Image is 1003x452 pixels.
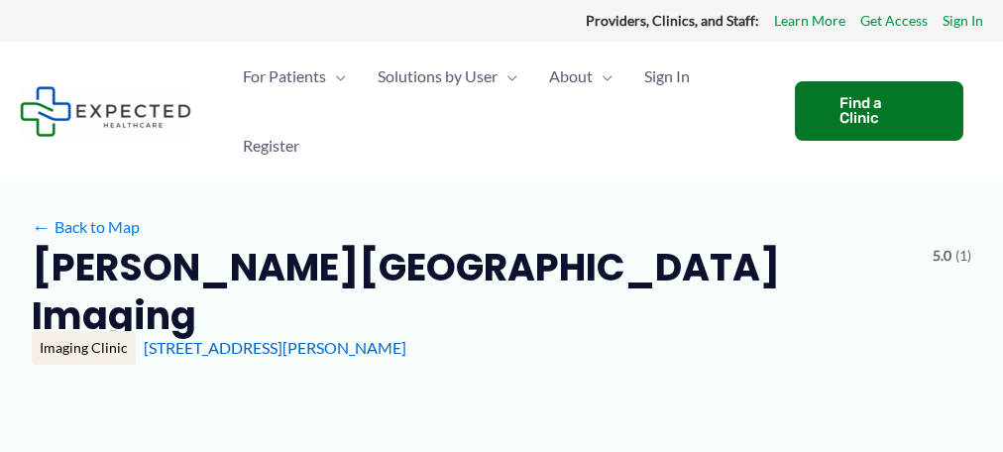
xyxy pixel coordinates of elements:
h2: [PERSON_NAME][GEOGRAPHIC_DATA] Imaging [32,243,917,341]
span: For Patients [243,42,326,111]
span: Register [243,111,299,180]
span: Menu Toggle [593,42,613,111]
span: ← [32,217,51,236]
a: Get Access [860,8,928,34]
a: [STREET_ADDRESS][PERSON_NAME] [144,338,406,357]
img: Expected Healthcare Logo - side, dark font, small [20,86,191,137]
a: AboutMenu Toggle [533,42,628,111]
a: Solutions by UserMenu Toggle [362,42,533,111]
a: Sign In [943,8,983,34]
a: For PatientsMenu Toggle [227,42,362,111]
span: Sign In [644,42,690,111]
span: Menu Toggle [326,42,346,111]
span: Menu Toggle [498,42,517,111]
strong: Providers, Clinics, and Staff: [586,12,759,29]
span: (1) [955,243,971,269]
a: Learn More [774,8,845,34]
span: About [549,42,593,111]
nav: Primary Site Navigation [227,42,775,180]
div: Imaging Clinic [32,331,136,365]
span: 5.0 [933,243,951,269]
a: Find a Clinic [795,81,963,141]
span: Solutions by User [378,42,498,111]
a: Sign In [628,42,706,111]
a: ←Back to Map [32,212,140,242]
a: Register [227,111,315,180]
